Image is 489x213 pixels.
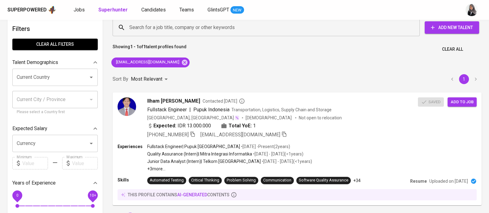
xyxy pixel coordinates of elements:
span: Transportation, Logistics, Supply Chain and Storage [231,107,332,112]
div: [EMAIL_ADDRESS][DOMAIN_NAME] [111,58,190,67]
div: IDR 13.000.000 [147,122,211,130]
button: Open [87,73,96,82]
span: [PHONE_NUMBER] [147,132,189,138]
div: Most Relevant [131,74,170,85]
button: page 1 [459,74,469,84]
div: Software Quality Assurance [299,177,348,183]
div: Problem Solving [227,177,256,183]
span: Ilham [PERSON_NAME] [147,97,200,105]
div: Superpowered [7,6,47,14]
img: f277d9ec3eb296bb97b11f19ca0cd38c.jpg [118,97,136,116]
button: Clear All filters [12,39,98,50]
input: Value [72,157,98,169]
p: Fullstack Engineer | Pupuk [GEOGRAPHIC_DATA] [147,143,240,150]
input: Value [22,157,48,169]
img: magic_wand.svg [234,115,239,120]
b: Total YoE: [229,122,252,130]
span: Add New Talent [430,24,474,32]
p: +3 more ... [147,166,312,172]
div: Talent Demographics [12,56,98,69]
div: [GEOGRAPHIC_DATA], [GEOGRAPHIC_DATA] [147,115,239,121]
span: Teams [179,7,194,13]
span: [EMAIL_ADDRESS][DOMAIN_NAME] [200,132,280,138]
b: 1 [143,44,146,49]
span: Jobs [74,7,85,13]
a: Teams [179,6,195,14]
div: Automated Testing [150,177,184,183]
img: app logo [48,5,56,15]
p: Skills [118,177,147,183]
span: Pupuk Indonesia [193,107,229,113]
button: Open [87,139,96,148]
p: Showing of talent profiles found [113,44,187,55]
span: Fullstack Engineer [147,107,187,113]
a: GlintsGPT NEW [208,6,244,14]
p: Please select a Country first [17,109,93,115]
svg: By Batam recruiter [239,98,245,104]
p: • [DATE] - [DATE] ( <1 years ) [261,158,312,164]
span: 1 [253,122,256,130]
div: Critical Thinking [191,177,219,183]
button: Clear All [440,44,465,55]
p: • [DATE] - Present ( 2 years ) [240,143,290,150]
p: Expected Salary [12,125,47,132]
b: Superhunter [98,7,128,13]
b: 1 - 1 [130,44,139,49]
p: Not open to relocation [299,115,342,121]
span: Contacted [DATE] [203,98,245,104]
p: Junior Data Analyst (Intern) | Telkom [GEOGRAPHIC_DATA] [147,158,261,164]
a: Jobs [74,6,86,14]
p: • [DATE] - [DATE] ( <1 years ) [252,151,303,157]
p: Talent Demographics [12,59,58,66]
a: Candidates [141,6,167,14]
p: Most Relevant [131,75,162,83]
span: Candidates [141,7,166,13]
a: Superhunter [98,6,129,14]
p: Quality Assurance (Intern) | Mitra Integrasi Informatika [147,151,252,157]
nav: pagination navigation [446,74,482,84]
span: 0 [16,193,18,198]
p: +34 [353,177,361,184]
span: [EMAIL_ADDRESS][DOMAIN_NAME] [111,59,183,65]
span: [DEMOGRAPHIC_DATA] [246,115,293,121]
button: Add New Talent [425,21,479,34]
span: NEW [230,7,244,13]
img: sinta.windasari@glints.com [465,4,478,16]
span: Add to job [451,99,474,106]
p: Experiences [118,143,147,150]
b: Expected: [153,122,176,130]
button: Add to job [448,97,477,107]
div: Years of Experience [12,177,98,189]
a: Superpoweredapp logo [7,5,56,15]
span: Clear All filters [17,40,93,48]
p: Sort By [113,75,128,83]
span: | [189,106,191,113]
p: Uploaded on [DATE] [429,178,468,184]
span: GlintsGPT [208,7,229,13]
a: Ilham [PERSON_NAME]Contacted [DATE]Fullstack Engineer|Pupuk IndonesiaTransportation, Logistics, S... [113,92,482,205]
div: Expected Salary [12,122,98,135]
p: this profile contains contents [128,192,229,198]
span: 10+ [89,193,96,198]
span: Clear All [442,45,463,53]
h6: Filters [12,24,98,34]
p: Years of Experience [12,179,56,187]
p: Resume [410,178,427,184]
span: AI-generated [177,192,207,197]
div: Communication [263,177,291,183]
